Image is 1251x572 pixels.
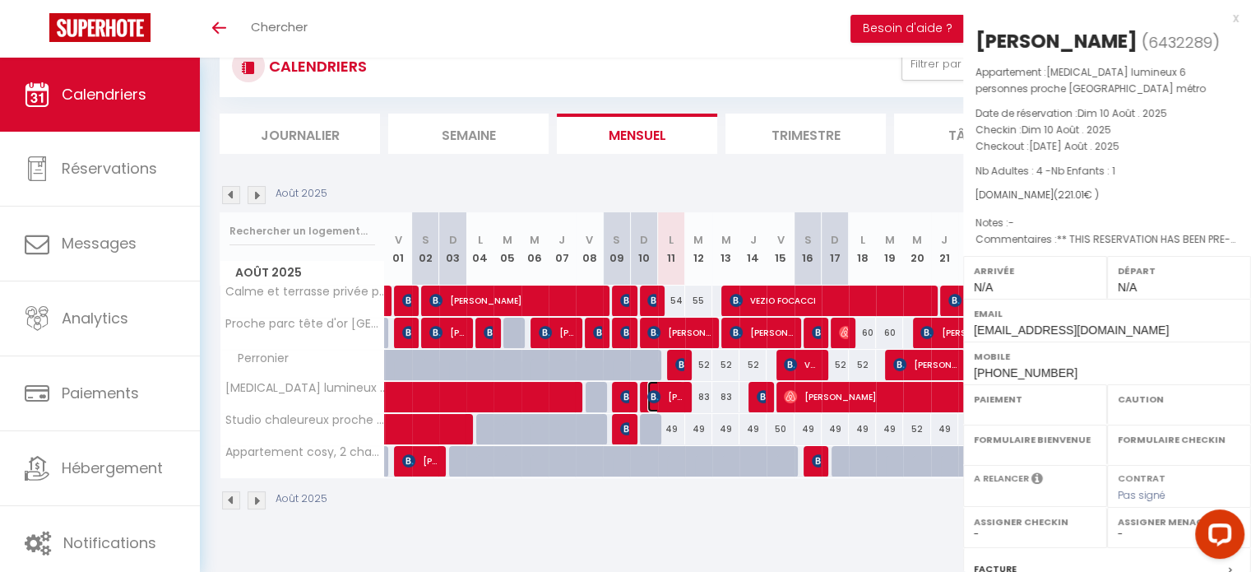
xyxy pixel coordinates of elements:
div: [DOMAIN_NAME] [975,188,1239,203]
label: Caution [1118,391,1240,407]
iframe: LiveChat chat widget [1182,503,1251,572]
label: Départ [1118,263,1240,279]
label: A relancer [974,472,1029,486]
span: ( ) [1142,30,1220,53]
i: Sélectionner OUI si vous souhaiter envoyer les séquences de messages post-checkout [1031,472,1043,490]
span: Pas signé [1118,488,1165,502]
label: Assigner Checkin [974,514,1096,530]
span: [DATE] Août . 2025 [1029,139,1119,153]
label: Mobile [974,348,1240,365]
p: Notes : [975,215,1239,231]
span: N/A [1118,281,1137,294]
span: [PHONE_NUMBER] [974,366,1077,379]
label: Formulaire Checkin [1118,431,1240,448]
div: [PERSON_NAME] [975,28,1137,54]
p: Commentaires : [975,231,1239,248]
span: ( € ) [1054,188,1099,202]
span: [EMAIL_ADDRESS][DOMAIN_NAME] [974,323,1169,337]
p: Date de réservation : [975,105,1239,122]
span: 221.01 [1058,188,1084,202]
div: x [963,8,1239,28]
label: Assigner Menage [1118,514,1240,530]
span: 6432289 [1148,32,1212,53]
p: Checkin : [975,122,1239,138]
p: Appartement : [975,64,1239,97]
span: - [1008,216,1014,230]
label: Contrat [1118,472,1165,482]
span: Nb Enfants : 1 [1051,164,1115,178]
p: Checkout : [975,138,1239,155]
span: N/A [974,281,993,294]
span: Dim 10 Août . 2025 [1077,106,1167,120]
label: Arrivée [974,263,1096,279]
span: Dim 10 Août . 2025 [1022,123,1111,137]
label: Email [974,305,1240,322]
span: Nb Adultes : 4 - [975,164,1115,178]
label: Formulaire Bienvenue [974,431,1096,448]
label: Paiement [974,391,1096,407]
span: [MEDICAL_DATA] lumineux 6 personnes proche [GEOGRAPHIC_DATA] métro [975,65,1206,95]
